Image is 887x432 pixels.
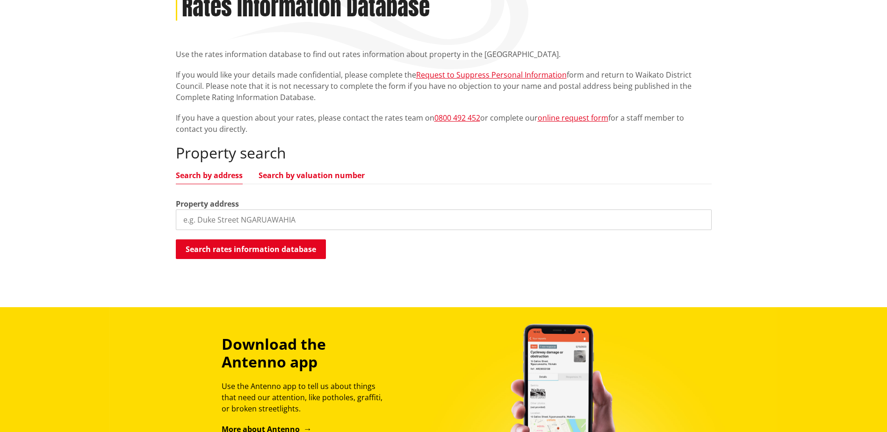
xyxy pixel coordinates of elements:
label: Property address [176,198,239,209]
a: 0800 492 452 [434,113,480,123]
input: e.g. Duke Street NGARUAWAHIA [176,209,712,230]
p: If you would like your details made confidential, please complete the form and return to Waikato ... [176,69,712,103]
a: Search by address [176,172,243,179]
button: Search rates information database [176,239,326,259]
p: Use the Antenno app to tell us about things that need our attention, like potholes, graffiti, or ... [222,381,391,414]
a: online request form [538,113,608,123]
p: Use the rates information database to find out rates information about property in the [GEOGRAPHI... [176,49,712,60]
p: If you have a question about your rates, please contact the rates team on or complete our for a s... [176,112,712,135]
iframe: Messenger Launcher [844,393,878,426]
h2: Property search [176,144,712,162]
a: Request to Suppress Personal Information [416,70,567,80]
a: Search by valuation number [259,172,365,179]
h3: Download the Antenno app [222,335,391,371]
